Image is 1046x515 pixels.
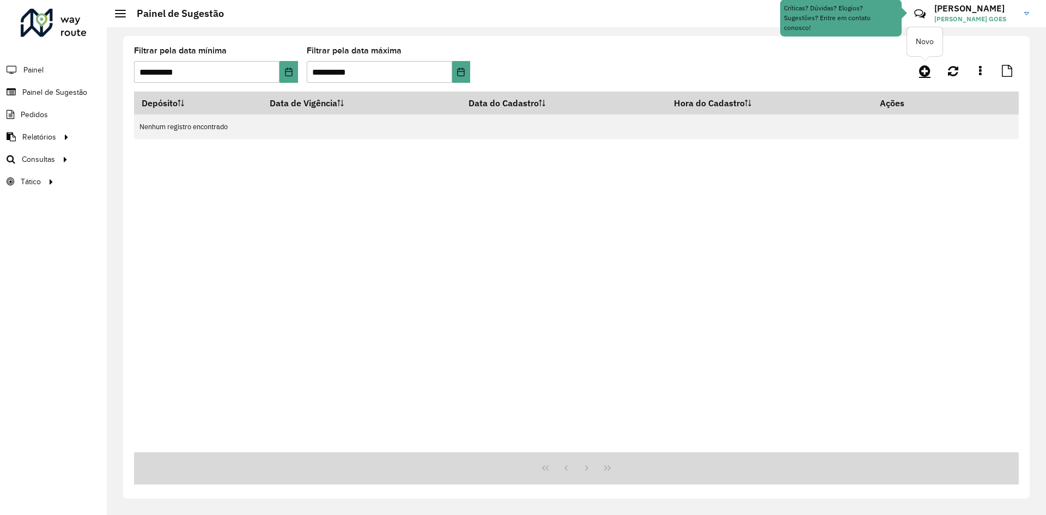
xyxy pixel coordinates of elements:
[134,114,1019,139] td: Nenhum registro encontrado
[872,92,938,114] th: Ações
[666,92,873,114] th: Hora do Cadastro
[279,61,297,83] button: Choose Date
[21,176,41,187] span: Tático
[461,92,666,114] th: Data do Cadastro
[21,109,48,120] span: Pedidos
[452,61,470,83] button: Choose Date
[934,14,1016,24] span: [PERSON_NAME] GOES
[934,3,1016,14] h3: [PERSON_NAME]
[23,64,44,76] span: Painel
[134,44,227,57] label: Filtrar pela data mínima
[907,27,942,56] div: Novo
[263,92,461,114] th: Data de Vigência
[134,92,263,114] th: Depósito
[22,87,87,98] span: Painel de Sugestão
[908,2,932,26] a: Contato Rápido
[126,8,224,20] h2: Painel de Sugestão
[22,131,56,143] span: Relatórios
[307,44,402,57] label: Filtrar pela data máxima
[22,154,55,165] span: Consultas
